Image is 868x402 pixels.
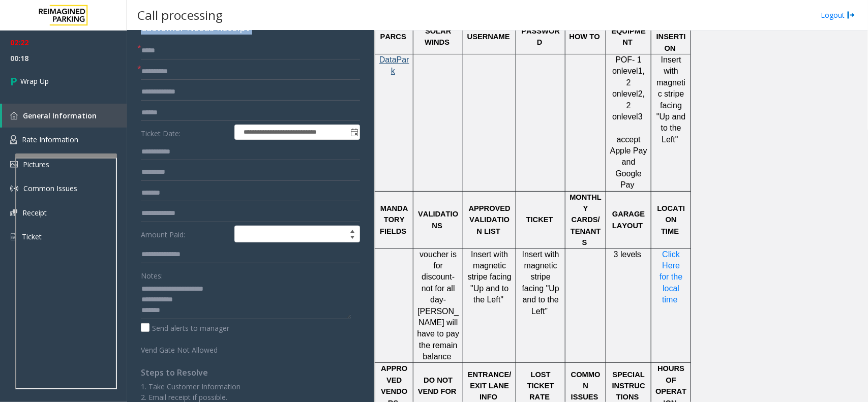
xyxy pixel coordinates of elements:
[10,209,17,216] img: 'icon'
[10,161,18,168] img: 'icon'
[570,193,602,247] span: MONTHLY CARDS/TENANTS
[638,112,643,121] span: 3
[138,341,232,355] label: Vend Gate Not Allowed
[141,368,360,378] h4: Steps to Resolve
[571,370,601,401] span: COMMON ISSUES
[345,234,360,242] span: Decrease value
[10,184,18,193] img: 'icon'
[141,267,163,281] label: Notes:
[10,232,17,241] img: 'icon'
[660,250,685,304] span: Click Here for the local time
[610,135,649,190] span: accept Apple Pay and Google Pay
[2,104,127,128] a: General Information
[657,204,685,235] span: LOCATION TIME
[614,250,641,259] span: 3 levels
[10,112,18,119] img: 'icon'
[23,111,97,120] span: General Information
[656,55,688,144] span: Insert with magnetic stripe facing "Up and to the Left"
[469,204,513,235] span: APPROVED VALIDATION LIST
[138,226,232,243] label: Amount Paid:
[612,67,647,98] span: 1, 2 on
[467,33,510,41] span: USERNAME
[132,3,228,27] h3: Call processing
[570,33,600,41] span: HOW TO
[621,112,638,121] span: level
[821,10,855,20] a: Logout
[612,370,647,401] span: SPECIAL INSTRUCTIONS
[138,125,232,140] label: Ticket Date:
[418,210,458,229] span: VALIDATIONS
[526,215,553,224] span: TICKET
[527,370,556,401] span: LOST TICKET RATE
[468,370,512,401] span: ENTRANCE/EXIT LANE INFO
[380,204,408,235] span: MANDATORY FIELDS
[847,10,855,20] img: logout
[10,135,17,144] img: 'icon'
[621,89,638,98] span: level
[621,67,638,75] span: level
[612,210,647,229] span: GARAGE LAYOUT
[22,135,78,144] span: Rate Information
[348,125,360,139] span: Toggle popup
[418,376,457,395] span: DO NOT VEND FOR
[522,250,562,316] span: Insert with magnetic stripe facing "Up and to the Left”
[141,323,229,333] label: Send alerts to manager
[656,21,686,52] span: CARD INSERTION
[468,250,514,304] span: Insert with magnetic stripe facing "Up and to the Left"
[612,89,647,121] span: 2, 2 on
[345,226,360,234] span: Increase value
[20,76,49,86] span: Wrap Up
[379,56,409,75] a: DataPark
[380,33,406,41] span: PARCS
[660,251,685,304] a: Click Here for the local time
